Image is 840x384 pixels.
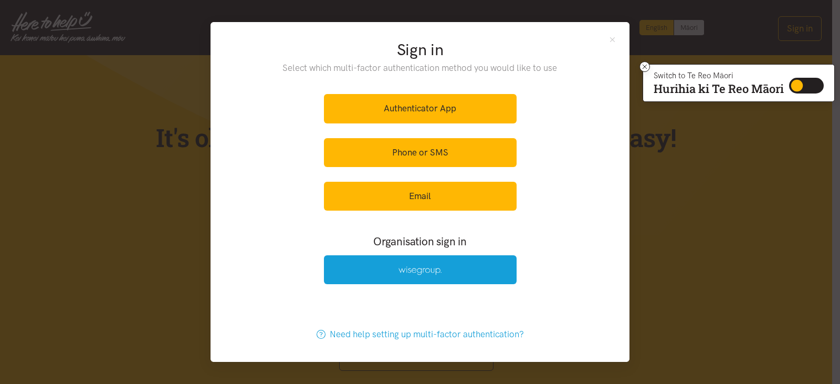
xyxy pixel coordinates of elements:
[654,72,784,79] p: Switch to Te Reo Māori
[306,320,535,349] a: Need help setting up multi-factor authentication?
[295,234,545,249] h3: Organisation sign in
[398,266,442,275] img: Wise Group
[324,138,517,167] a: Phone or SMS
[324,94,517,123] a: Authenticator App
[261,39,579,61] h2: Sign in
[261,61,579,75] p: Select which multi-factor authentication method you would like to use
[324,182,517,211] a: Email
[654,84,784,94] p: Hurihia ki Te Reo Māori
[608,35,617,44] button: Close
